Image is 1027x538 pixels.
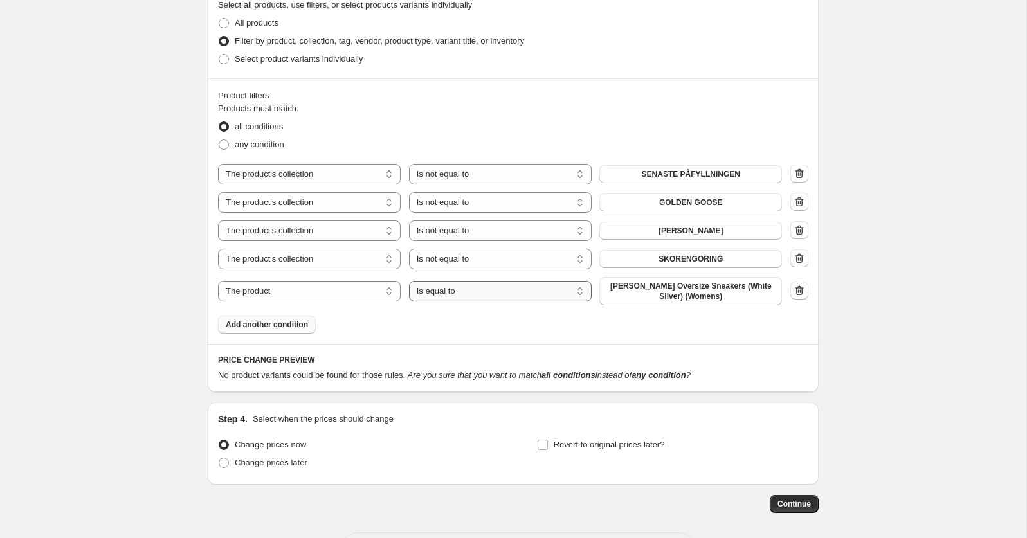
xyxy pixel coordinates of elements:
i: Are you sure that you want to match instead of ? [408,370,691,380]
span: GOLDEN GOOSE [659,197,723,208]
p: Select when the prices should change [253,413,394,426]
b: all conditions [541,370,595,380]
button: SKORENGÖRING [599,250,782,268]
span: SKORENGÖRING [659,254,723,264]
span: all conditions [235,121,283,131]
button: Add another condition [218,316,316,334]
b: any condition [632,370,686,380]
span: [PERSON_NAME] [659,226,723,236]
button: PHILIPPE MODEL [599,222,782,240]
button: Alexander Mcqueen Oversize Sneakers (White Silver) (Womens) [599,277,782,305]
div: Product filters [218,89,808,102]
button: Continue [770,495,819,513]
span: Products must match: [218,103,299,113]
span: All products [235,18,278,28]
span: Select product variants individually [235,54,363,64]
span: Change prices later [235,458,307,467]
span: [PERSON_NAME] Oversize Sneakers (White Silver) (Womens) [607,281,774,301]
span: No product variants could be found for those rules. [218,370,405,380]
span: Continue [777,499,811,509]
span: Revert to original prices later? [554,440,665,449]
span: Add another condition [226,319,308,330]
button: SENASTE PÅFYLLNINGEN [599,165,782,183]
h2: Step 4. [218,413,248,426]
span: Filter by product, collection, tag, vendor, product type, variant title, or inventory [235,36,524,46]
span: SENASTE PÅFYLLNINGEN [642,169,740,179]
span: Change prices now [235,440,306,449]
button: GOLDEN GOOSE [599,193,782,211]
span: any condition [235,139,284,149]
h6: PRICE CHANGE PREVIEW [218,355,808,365]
